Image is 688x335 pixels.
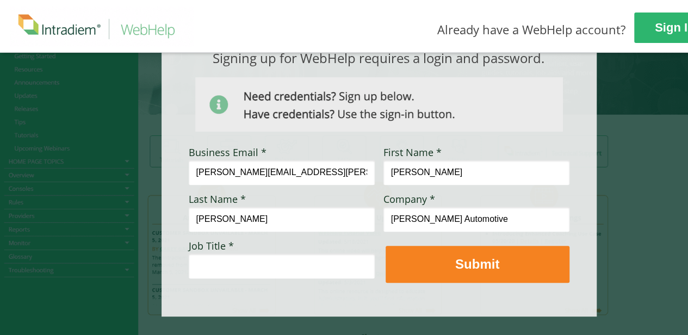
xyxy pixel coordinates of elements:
[455,257,499,271] strong: Submit
[189,239,234,252] span: Job Title *
[386,246,569,283] button: Submit
[213,49,544,67] span: Signing up for WebHelp requires a login and password.
[195,77,563,132] img: Need Credentials? Sign up below. Have Credentials? Use the sign-in button.
[189,146,266,159] span: Business Email *
[383,146,442,159] span: First Name *
[189,193,246,206] span: Last Name *
[437,21,626,38] span: Already have a WebHelp account?
[383,193,435,206] span: Company *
